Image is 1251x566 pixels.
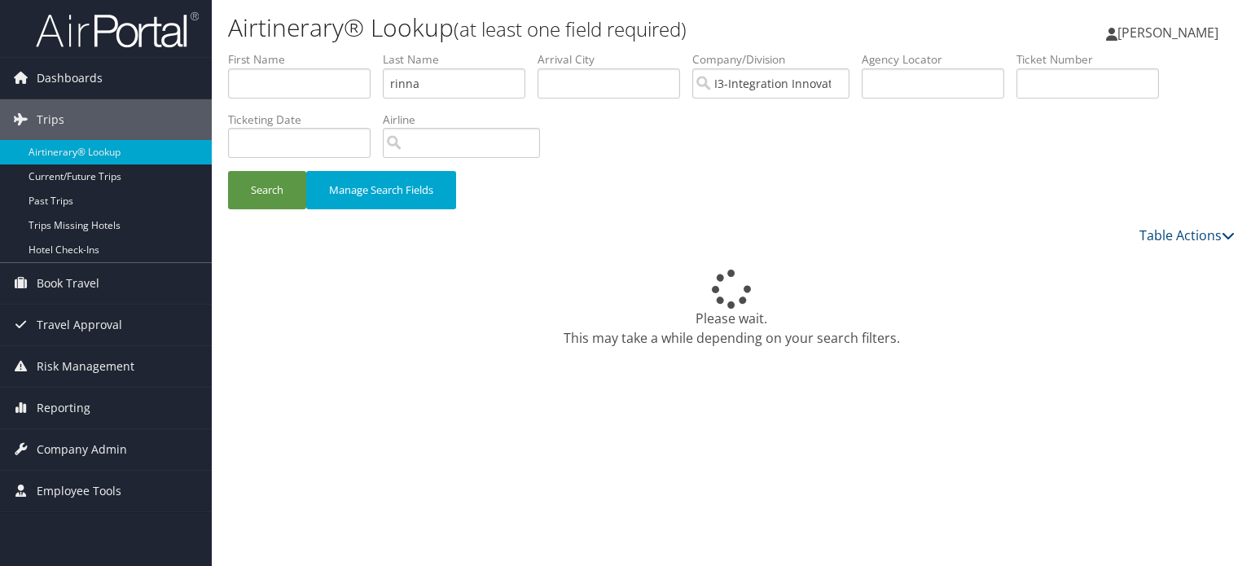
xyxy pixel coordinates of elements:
label: First Name [228,51,383,68]
img: airportal-logo.png [36,11,199,49]
span: Dashboards [37,58,103,99]
span: Book Travel [37,263,99,304]
label: Ticketing Date [228,112,383,128]
small: (at least one field required) [454,15,687,42]
span: Trips [37,99,64,140]
label: Arrival City [538,51,692,68]
span: [PERSON_NAME] [1117,24,1218,42]
label: Last Name [383,51,538,68]
div: Please wait. This may take a while depending on your search filters. [228,270,1235,348]
button: Manage Search Fields [306,171,456,209]
label: Company/Division [692,51,862,68]
span: Travel Approval [37,305,122,345]
span: Company Admin [37,429,127,470]
label: Airline [383,112,552,128]
h1: Airtinerary® Lookup [228,11,899,45]
span: Employee Tools [37,471,121,511]
span: Risk Management [37,346,134,387]
a: Table Actions [1139,226,1235,244]
button: Search [228,171,306,209]
a: [PERSON_NAME] [1106,8,1235,57]
span: Reporting [37,388,90,428]
label: Ticket Number [1016,51,1171,68]
label: Agency Locator [862,51,1016,68]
